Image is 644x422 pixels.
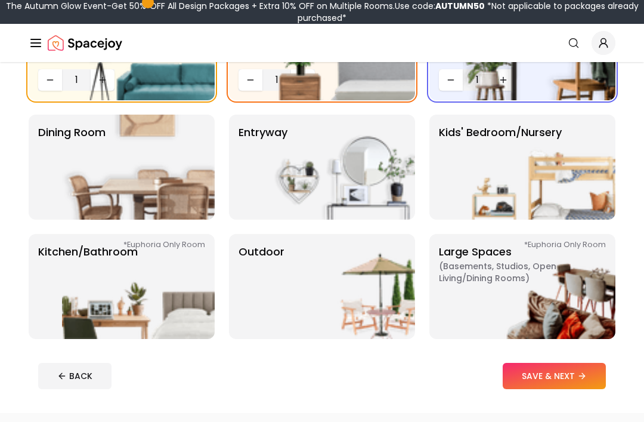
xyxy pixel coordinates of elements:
p: Kids' Bedroom/Nursery [439,124,562,210]
p: entryway [239,124,287,210]
p: Large Spaces [439,244,588,329]
p: Dining Room [38,124,106,210]
img: entryway [262,115,415,220]
img: Spacejoy Logo [48,31,122,55]
img: Kitchen/Bathroom *Euphoria Only [62,234,215,339]
p: Outdoor [239,244,284,329]
nav: Global [29,24,615,62]
button: Decrease quantity [439,69,463,91]
button: SAVE & NEXT [503,363,606,389]
p: Kitchen/Bathroom [38,244,138,329]
button: BACK [38,363,112,389]
a: Spacejoy [48,31,122,55]
button: Decrease quantity [239,69,262,91]
img: Large Spaces *Euphoria Only [463,234,615,339]
img: Kids' Bedroom/Nursery [463,115,615,220]
img: Dining Room [62,115,215,220]
span: ( Basements, Studios, Open living/dining rooms ) [439,260,588,284]
button: Decrease quantity [38,69,62,91]
img: Outdoor [262,234,415,339]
